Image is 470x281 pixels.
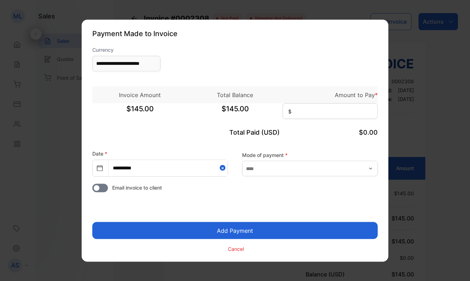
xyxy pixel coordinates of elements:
p: Total Paid (USD) [187,127,283,137]
span: Email invoice to client [112,184,162,191]
label: Currency [92,46,160,53]
span: $ [288,107,291,115]
p: Cancel [228,245,244,253]
span: $145.00 [92,103,187,121]
button: Close [220,160,228,176]
p: Invoice Amount [92,90,187,99]
button: Open LiveChat chat widget [6,3,27,24]
p: Payment Made to Invoice [92,28,378,39]
p: Amount to Pay [283,90,378,99]
span: $0.00 [359,128,378,136]
span: $145.00 [187,103,283,121]
label: Mode of payment [242,151,378,159]
p: Total Balance [187,90,283,99]
label: Date [92,150,107,156]
button: Add Payment [92,222,378,239]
